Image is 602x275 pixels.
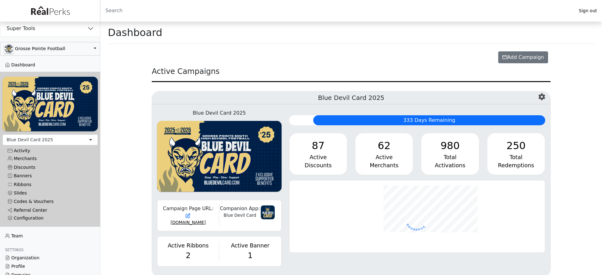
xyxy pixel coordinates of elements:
[3,206,98,214] a: Referral Center
[360,138,408,153] div: 62
[223,250,277,261] div: 1
[426,153,474,161] div: Total
[355,133,413,175] a: 62 Active Merchants
[3,180,98,189] a: Ribbons
[219,212,261,219] div: Blue Devil Card
[8,215,93,221] div: Configuration
[492,138,540,153] div: 250
[108,27,162,39] h1: Dashboard
[8,148,93,153] div: Activity
[219,205,261,212] div: Companion App:
[426,138,474,153] div: 980
[498,51,548,63] button: Add Campaign
[492,153,540,161] div: Total
[171,220,206,225] a: [DOMAIN_NAME]
[223,241,277,261] a: Active Banner 1
[0,20,100,37] button: Super Tools
[157,109,282,117] div: Blue Devil Card 2025
[157,121,282,192] img: WvZzOez5OCqmO91hHZfJL7W2tJ07LbGMjwPPNJwI.png
[161,241,215,261] a: Active Ribbons 2
[3,197,98,206] a: Codes & Vouchers
[3,189,98,197] a: Slides
[313,115,545,125] div: 333 Days Remaining
[294,153,342,161] div: Active
[3,163,98,172] a: Discounts
[161,205,215,220] div: Campaign Page URL:
[223,241,277,250] div: Active Banner
[3,154,98,163] a: Merchants
[492,161,540,169] div: Redemptions
[487,133,545,175] a: 250 Total Redemptions
[3,172,98,180] a: Banners
[261,205,275,220] img: 3g6IGvkLNUf97zVHvl5PqY3f2myTnJRpqDk2mpnC.png
[152,66,551,82] div: Active Campaigns
[5,248,24,252] span: Settings
[4,44,13,54] img: GAa1zriJJmkmu1qRtUwg8x1nQwzlKm3DoqW9UgYl.jpg
[7,137,53,143] div: Blue Devil Card 2025
[421,133,479,175] a: 980 Total Activations
[294,138,342,153] div: 87
[360,161,408,169] div: Merchants
[360,153,408,161] div: Active
[294,161,342,169] div: Discounts
[289,133,347,175] a: 87 Active Discounts
[28,4,73,18] img: real_perks_logo-01.svg
[574,7,602,15] a: Sign out
[426,161,474,169] div: Activations
[161,250,215,261] div: 2
[161,241,215,250] div: Active Ribbons
[100,3,574,18] input: Search
[3,77,98,131] img: WvZzOez5OCqmO91hHZfJL7W2tJ07LbGMjwPPNJwI.png
[152,91,550,104] h5: Blue Devil Card 2025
